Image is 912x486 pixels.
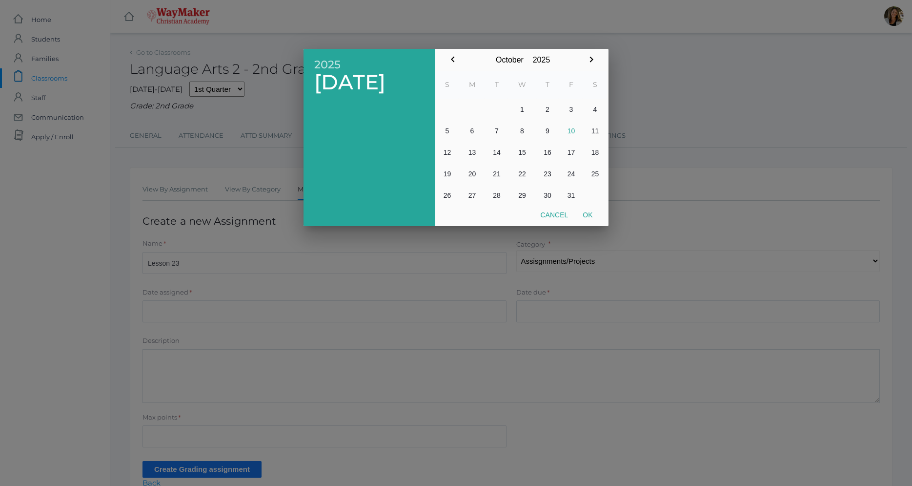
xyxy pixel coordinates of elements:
button: Ok [575,206,600,224]
span: 2025 [314,59,425,71]
button: 22 [508,163,536,185]
button: 2 [536,99,559,120]
abbr: Tuesday [495,80,499,89]
button: 27 [459,185,485,206]
abbr: Sunday [445,80,449,89]
abbr: Monday [469,80,475,89]
button: 6 [459,120,485,142]
button: 15 [508,142,536,163]
abbr: Friday [569,80,573,89]
button: 4 [583,99,607,120]
button: 9 [536,120,559,142]
button: 28 [485,185,508,206]
button: 26 [435,185,459,206]
abbr: Thursday [546,80,549,89]
button: 17 [559,142,583,163]
button: 12 [435,142,459,163]
button: 31 [559,185,583,206]
button: 23 [536,163,559,185]
abbr: Wednesday [518,80,526,89]
button: Cancel [533,206,575,224]
button: 11 [583,120,607,142]
button: 16 [536,142,559,163]
button: 18 [583,142,607,163]
button: 13 [459,142,485,163]
button: 10 [559,120,583,142]
button: 1 [508,99,536,120]
button: 19 [435,163,459,185]
span: [DATE] [314,71,425,94]
button: 24 [559,163,583,185]
button: 8 [508,120,536,142]
abbr: Saturday [593,80,597,89]
button: 21 [485,163,508,185]
button: 29 [508,185,536,206]
button: 3 [559,99,583,120]
button: 20 [459,163,485,185]
button: 30 [536,185,559,206]
button: 7 [485,120,508,142]
button: 25 [583,163,607,185]
button: 5 [435,120,459,142]
button: 14 [485,142,508,163]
